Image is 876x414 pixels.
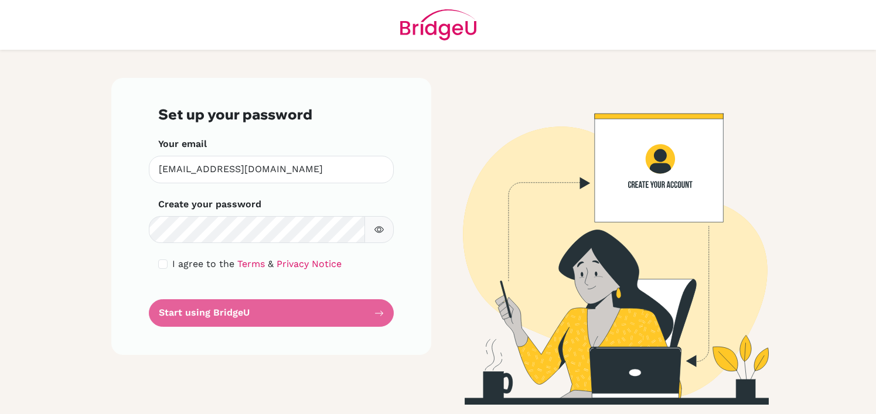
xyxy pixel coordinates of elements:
[277,258,342,269] a: Privacy Notice
[149,156,394,183] input: Insert your email*
[172,258,234,269] span: I agree to the
[158,137,207,151] label: Your email
[237,258,265,269] a: Terms
[158,106,384,123] h3: Set up your password
[268,258,274,269] span: &
[158,197,261,211] label: Create your password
